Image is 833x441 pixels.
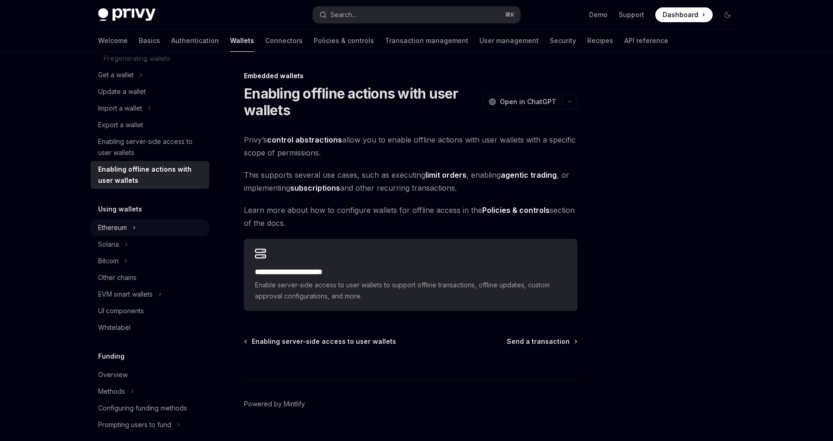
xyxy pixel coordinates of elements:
div: Methods [98,386,125,397]
div: Bitcoin [98,255,118,267]
div: UI components [98,305,144,317]
div: Search... [330,9,356,20]
div: Other chains [98,272,137,283]
div: Whitelabel [98,322,131,333]
a: Support [619,10,644,19]
div: Enabling server-side access to user wallets [98,136,204,158]
h5: Using wallets [98,204,142,215]
div: Ethereum [98,222,127,233]
a: Other chains [91,269,209,286]
div: Import a wallet [98,103,142,114]
a: Configuring funding methods [91,400,209,416]
a: Powered by Mintlify [244,399,305,409]
a: Enabling server-side access to user wallets [91,133,209,161]
a: Demo [589,10,608,19]
strong: subscriptions [290,183,340,193]
a: Security [550,30,576,52]
div: Solana [98,239,119,250]
div: Embedded wallets [244,71,578,81]
div: EVM smart wallets [98,289,153,300]
a: **** **** **** **** ****Enable server-side access to user wallets to support offline transactions... [244,239,578,311]
a: Authentication [171,30,219,52]
span: Learn more about how to configure wallets for offline access in the section of the docs. [244,204,578,230]
a: Basics [139,30,160,52]
a: Update a wallet [91,83,209,100]
a: Connectors [265,30,303,52]
a: Dashboard [655,7,713,22]
button: Open in ChatGPT [483,94,562,110]
img: dark logo [98,8,155,21]
div: Overview [98,369,128,380]
a: UI components [91,303,209,319]
a: Enabling server-side access to user wallets [245,337,396,346]
span: Enabling server-side access to user wallets [252,337,396,346]
div: Enabling offline actions with user wallets [98,164,204,186]
a: Export a wallet [91,117,209,133]
span: Privy’s allow you to enable offline actions with user wallets with a specific scope of permissions. [244,133,578,159]
div: Configuring funding methods [98,403,187,414]
h5: Funding [98,351,124,362]
button: Search...⌘K [313,6,520,23]
a: User management [479,30,539,52]
a: Send a transaction [507,337,577,346]
div: Export a wallet [98,119,143,130]
a: Welcome [98,30,128,52]
span: Enable server-side access to user wallets to support offline transactions, offline updates, custo... [255,280,566,302]
strong: agentic trading [501,170,557,180]
div: Prompting users to fund [98,419,171,430]
a: Enabling offline actions with user wallets [91,161,209,189]
a: Whitelabel [91,319,209,336]
div: Get a wallet [98,69,134,81]
span: This supports several use cases, such as executing , enabling , or implementing and other recurri... [244,168,578,194]
span: Send a transaction [507,337,570,346]
a: control abstractions [267,135,342,145]
span: ⌘ K [505,11,515,19]
span: Dashboard [663,10,698,19]
h1: Enabling offline actions with user wallets [244,85,479,118]
a: Recipes [587,30,613,52]
button: Toggle dark mode [720,7,735,22]
a: API reference [624,30,668,52]
a: Transaction management [385,30,468,52]
div: Update a wallet [98,86,146,97]
a: Overview [91,366,209,383]
a: Policies & controls [314,30,374,52]
a: Wallets [230,30,254,52]
strong: Policies & controls [482,205,550,215]
strong: limit orders [425,170,466,180]
span: Open in ChatGPT [500,97,556,106]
